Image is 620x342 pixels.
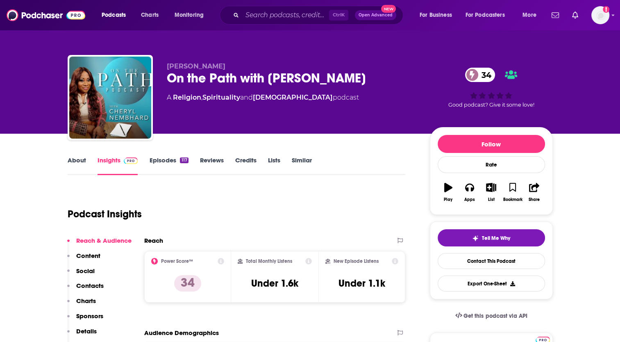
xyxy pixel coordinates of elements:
[141,9,159,21] span: Charts
[473,68,495,82] span: 34
[438,229,545,246] button: tell me why sparkleTell Me Why
[355,10,396,20] button: Open AdvancedNew
[68,156,86,175] a: About
[359,13,393,17] span: Open Advanced
[242,9,329,22] input: Search podcasts, credits, & more...
[603,6,609,13] svg: Add a profile image
[420,9,452,21] span: For Business
[161,258,193,264] h2: Power Score™
[76,327,97,335] p: Details
[67,297,96,312] button: Charts
[591,6,609,24] img: User Profile
[180,157,188,163] div: 117
[76,297,96,305] p: Charts
[480,178,502,207] button: List
[144,329,219,337] h2: Audience Demographics
[438,135,545,153] button: Follow
[67,267,95,282] button: Social
[175,9,204,21] span: Monitoring
[167,62,225,70] span: [PERSON_NAME]
[438,253,545,269] a: Contact This Podcast
[334,258,379,264] h2: New Episode Listens
[76,237,132,244] p: Reach & Audience
[124,157,138,164] img: Podchaser Pro
[98,156,138,175] a: InsightsPodchaser Pro
[96,9,136,22] button: open menu
[444,197,452,202] div: Play
[569,8,581,22] a: Show notifications dropdown
[438,276,545,292] button: Export One-Sheet
[67,282,104,297] button: Contacts
[522,9,536,21] span: More
[460,9,517,22] button: open menu
[173,93,201,101] a: Religion
[144,237,163,244] h2: Reach
[466,9,505,21] span: For Podcasters
[268,156,280,175] a: Lists
[449,306,534,326] a: Get this podcast via API
[529,197,540,202] div: Share
[200,156,224,175] a: Reviews
[448,102,534,108] span: Good podcast? Give it some love!
[235,156,257,175] a: Credits
[67,237,132,252] button: Reach & Audience
[174,275,201,292] p: 34
[68,208,142,220] h1: Podcast Insights
[502,178,523,207] button: Bookmark
[459,178,480,207] button: Apps
[591,6,609,24] button: Show profile menu
[591,6,609,24] span: Logged in as JohnJMudgett
[67,312,103,327] button: Sponsors
[240,93,253,101] span: and
[69,57,151,139] img: On the Path with Cheryl Nembhard
[438,156,545,173] div: Rate
[472,235,479,242] img: tell me why sparkle
[503,197,522,202] div: Bookmark
[246,258,292,264] h2: Total Monthly Listens
[463,312,527,319] span: Get this podcast via API
[381,5,396,13] span: New
[430,62,553,113] div: 34Good podcast? Give it some love!
[202,93,240,101] a: Spirituality
[414,9,462,22] button: open menu
[102,9,126,21] span: Podcasts
[523,178,545,207] button: Share
[517,9,547,22] button: open menu
[149,156,188,175] a: Episodes117
[465,68,495,82] a: 34
[482,235,510,242] span: Tell Me Why
[488,197,495,202] div: List
[201,93,202,101] span: ,
[292,156,312,175] a: Similar
[76,282,104,290] p: Contacts
[464,197,475,202] div: Apps
[76,267,95,275] p: Social
[438,178,459,207] button: Play
[251,277,298,290] h3: Under 1.6k
[169,9,214,22] button: open menu
[338,277,385,290] h3: Under 1.1k
[76,252,100,260] p: Content
[167,93,359,103] div: A podcast
[227,6,411,25] div: Search podcasts, credits, & more...
[253,93,333,101] a: [DEMOGRAPHIC_DATA]
[136,9,164,22] a: Charts
[67,252,100,267] button: Content
[76,312,103,320] p: Sponsors
[7,7,85,23] img: Podchaser - Follow, Share and Rate Podcasts
[548,8,562,22] a: Show notifications dropdown
[329,10,348,21] span: Ctrl K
